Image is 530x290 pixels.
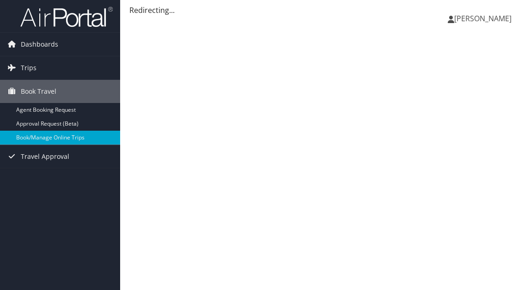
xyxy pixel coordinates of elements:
[20,6,113,28] img: airportal-logo.png
[21,33,58,56] span: Dashboards
[454,13,512,24] span: [PERSON_NAME]
[21,80,56,103] span: Book Travel
[129,5,521,16] div: Redirecting...
[21,145,69,168] span: Travel Approval
[448,5,521,32] a: [PERSON_NAME]
[21,56,37,79] span: Trips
